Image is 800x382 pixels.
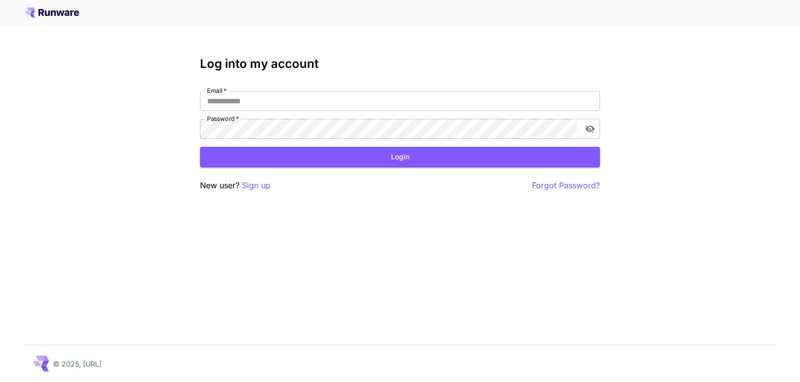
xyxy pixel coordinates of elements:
label: Password [207,114,239,123]
button: Forgot Password? [532,179,600,192]
h3: Log into my account [200,57,600,71]
button: Sign up [242,179,270,192]
p: © 2025, [URL] [53,359,101,369]
label: Email [207,86,226,95]
button: toggle password visibility [581,120,599,138]
button: Login [200,147,600,167]
p: New user? [200,179,270,192]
